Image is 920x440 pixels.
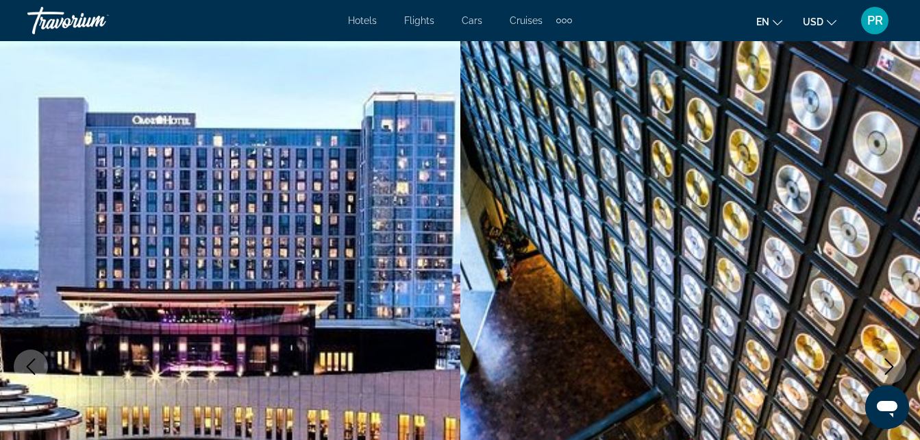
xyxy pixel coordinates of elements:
[865,385,909,429] iframe: Button to launch messaging window
[756,16,769,27] span: en
[803,12,836,32] button: Change currency
[462,15,482,26] a: Cars
[872,350,906,384] button: Next image
[27,3,164,38] a: Travorium
[756,12,782,32] button: Change language
[348,15,377,26] a: Hotels
[14,350,48,384] button: Previous image
[867,14,883,27] span: PR
[803,16,823,27] span: USD
[556,10,572,32] button: Extra navigation items
[510,15,543,26] a: Cruises
[857,6,893,35] button: User Menu
[404,15,434,26] a: Flights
